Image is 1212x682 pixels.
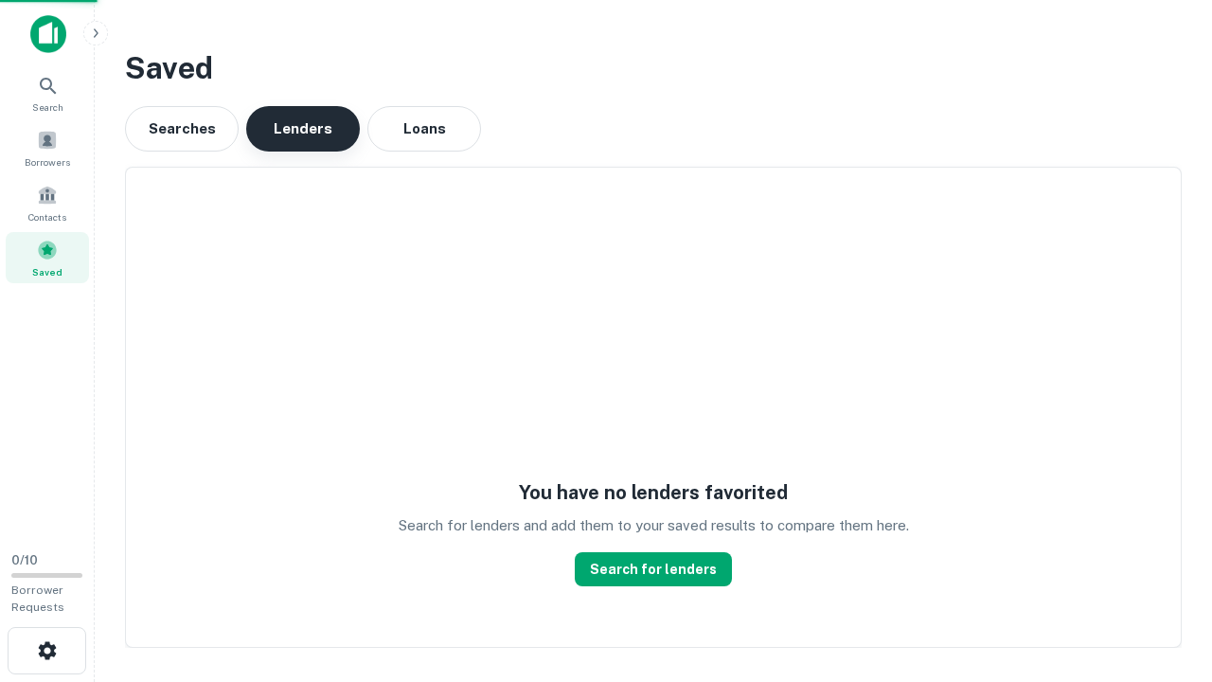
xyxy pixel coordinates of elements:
span: Search [32,99,63,115]
button: Lenders [246,106,360,152]
img: capitalize-icon.png [30,15,66,53]
p: Search for lenders and add them to your saved results to compare them here. [399,514,909,537]
button: Searches [125,106,239,152]
span: Saved [32,264,62,279]
h3: Saved [125,45,1182,91]
a: Search for lenders [575,552,732,586]
a: Search [6,67,89,118]
a: Saved [6,232,89,283]
span: 0 / 10 [11,553,38,567]
a: Borrowers [6,122,89,173]
span: Contacts [28,209,66,224]
iframe: Chat Widget [1117,530,1212,621]
button: Loans [367,106,481,152]
h5: You have no lenders favorited [519,478,788,507]
span: Borrower Requests [11,583,64,614]
a: Contacts [6,177,89,228]
span: Borrowers [25,154,70,170]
